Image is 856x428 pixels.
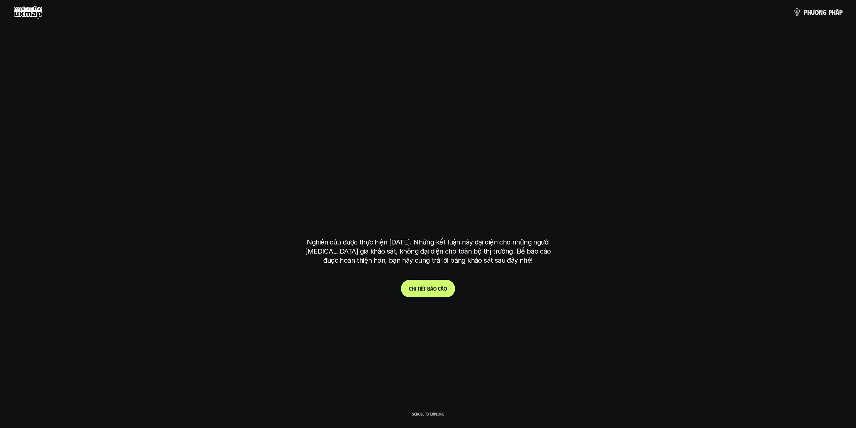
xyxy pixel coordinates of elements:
span: ư [811,8,815,16]
span: ế [421,285,423,292]
a: phươngpháp [793,5,843,19]
span: ơ [815,8,819,16]
span: á [835,8,839,16]
span: á [430,285,433,292]
span: h [832,8,835,16]
span: n [819,8,823,16]
span: g [823,8,827,16]
span: á [441,285,444,292]
a: Chitiếtbáocáo [401,280,455,297]
span: C [409,285,412,292]
p: Nghiên cứu được thực hiện [DATE]. Những kết luận này đại diện cho những người [MEDICAL_DATA] gia ... [302,238,554,265]
span: i [415,285,416,292]
span: h [412,285,415,292]
span: t [417,285,420,292]
p: Scroll to explore [412,411,444,416]
h1: phạm vi công việc của [305,149,551,177]
span: i [420,285,421,292]
span: p [828,8,832,16]
span: t [423,285,426,292]
span: c [438,285,441,292]
span: b [427,285,430,292]
span: h [807,8,811,16]
span: p [839,8,843,16]
span: o [433,285,437,292]
h6: Kết quả nghiên cứu [405,133,456,140]
span: o [444,285,447,292]
span: p [804,8,807,16]
h1: tại [GEOGRAPHIC_DATA] [308,202,548,231]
